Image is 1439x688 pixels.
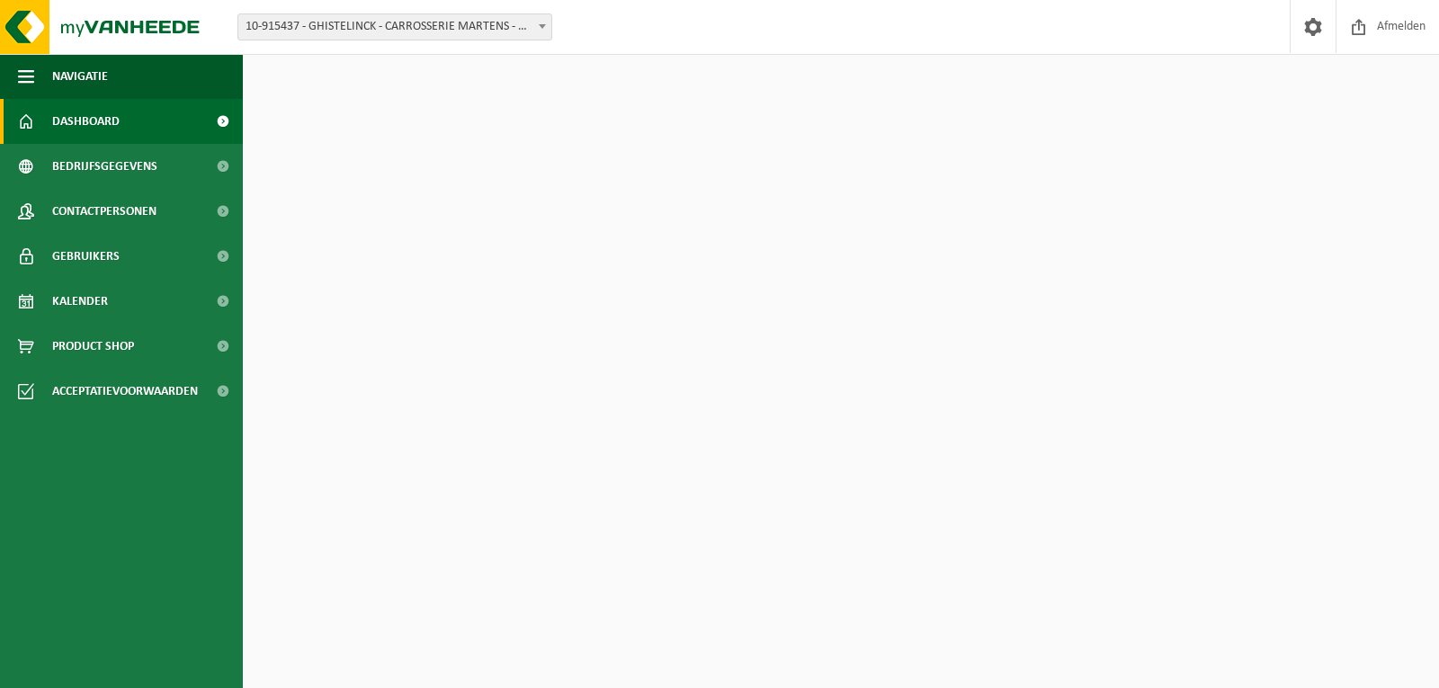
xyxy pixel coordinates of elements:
[52,54,108,99] span: Navigatie
[52,234,120,279] span: Gebruikers
[9,648,300,688] iframe: chat widget
[238,14,551,40] span: 10-915437 - GHISTELINCK - CARROSSERIE MARTENS - DEINZE
[237,13,552,40] span: 10-915437 - GHISTELINCK - CARROSSERIE MARTENS - DEINZE
[52,324,134,369] span: Product Shop
[52,144,157,189] span: Bedrijfsgegevens
[52,369,198,414] span: Acceptatievoorwaarden
[52,189,156,234] span: Contactpersonen
[52,279,108,324] span: Kalender
[52,99,120,144] span: Dashboard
